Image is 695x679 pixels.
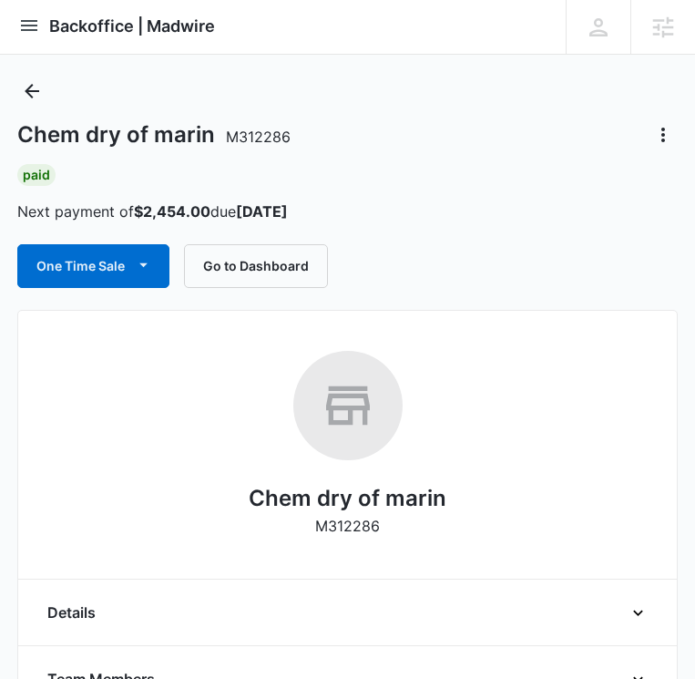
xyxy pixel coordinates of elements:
h1: Chem dry of marin [17,121,291,149]
span: Details [47,602,96,623]
div: Paid [17,164,56,186]
strong: $2,454.00 [134,202,210,221]
span: M312286 [226,128,291,146]
button: Actions [649,120,678,149]
h2: Chem dry of marin [249,482,446,515]
p: M312286 [315,515,380,537]
p: Next payment of due [17,201,288,222]
button: Details [47,602,648,623]
span: Backoffice | Madwire [49,16,215,36]
button: open subnavigation menu [18,15,40,36]
strong: [DATE] [236,202,288,221]
button: One Time Sale [17,244,169,288]
button: Go to Dashboard [184,244,328,288]
button: Back [17,77,46,106]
